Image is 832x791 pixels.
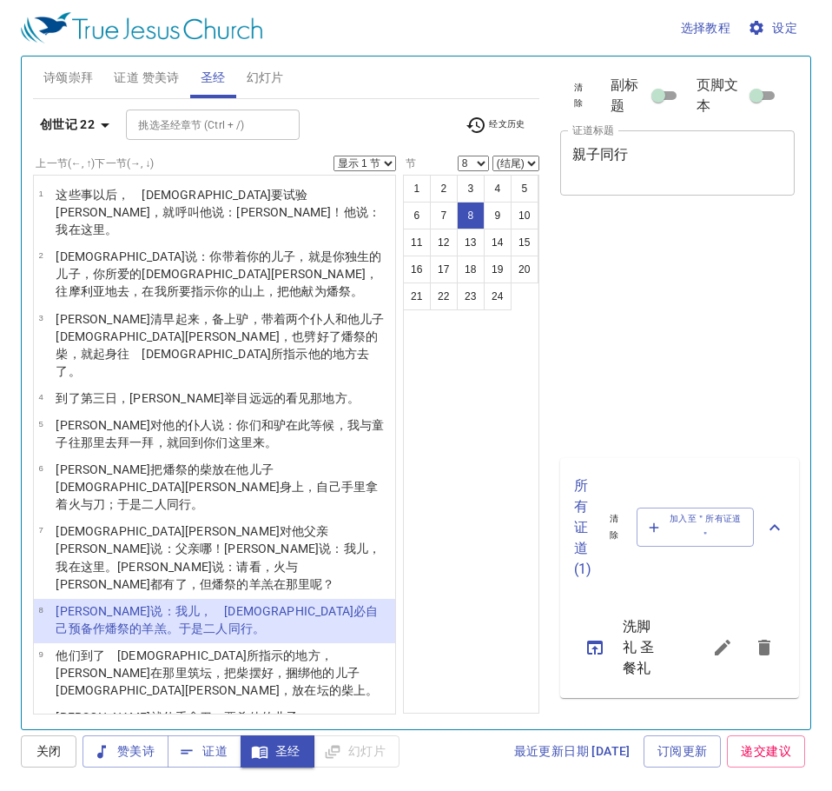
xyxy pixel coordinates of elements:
wh3212: 摩利亚 [69,284,364,298]
span: 1 [38,189,43,198]
wh7925: ，备 [56,312,384,378]
label: 上一节 (←, ↑) 下一节 (→, ↓) [36,158,154,169]
span: 关闭 [35,741,63,762]
wh5288: 说 [56,418,384,449]
wh7812: ，就回到 [155,435,278,449]
wh1121: ， [DEMOGRAPHIC_DATA] [56,604,378,635]
button: 22 [430,282,458,310]
span: 圣经 [254,741,300,762]
wh2022: 上，把他献 [253,284,363,298]
button: 8 [457,202,485,229]
wh430: 所指示 [56,648,378,697]
wh3212: 。 [253,621,265,635]
span: 8 [38,605,43,615]
wh7725: 你们这里来。 [203,435,277,449]
button: 11 [403,229,431,256]
wh85: ，就呼叫他说 [56,205,380,236]
wh5930: 的柴 [56,462,378,511]
wh7971: 手 [175,710,311,724]
wh3947: 着你的儿子 [56,249,381,298]
span: 订阅更新 [657,741,708,762]
span: 加入至＂所有证道＂ [648,511,743,542]
wh7350: 看见 [286,391,360,405]
span: 选择教程 [681,17,731,39]
span: 清除 [571,80,587,111]
button: 24 [484,282,512,310]
wh559: ：父亲 [56,542,380,590]
wh1121: [DEMOGRAPHIC_DATA][PERSON_NAME] [56,480,378,511]
wh1121: [DEMOGRAPHIC_DATA][PERSON_NAME] [56,683,378,697]
span: 最近更新日期 [DATE] [514,741,631,762]
wh784: 与刀 [81,497,204,511]
img: True Jesus Church [21,12,262,43]
ul: sermon lineup list [560,597,799,698]
wh4725: 去 [56,347,369,378]
label: 节 [403,158,417,169]
wh430: 要试验 [56,188,380,236]
button: 4 [484,175,512,203]
span: 9 [38,649,43,659]
span: 副标题 [611,75,648,116]
wh1121: ，我在这里。[PERSON_NAME]说 [56,542,380,590]
wh1121: 。 [298,710,310,724]
p: 这些事 [56,186,390,238]
p: [PERSON_NAME] [56,310,390,380]
span: 诗颂崇拜 [43,67,94,89]
p: [PERSON_NAME] [56,602,390,637]
wh7716: 在那里呢？ [274,577,335,591]
wh6965: 往 [DEMOGRAPHIC_DATA] [56,347,369,378]
button: 圣经 [241,735,314,768]
a: 递交建议 [727,735,805,768]
button: 赞美诗 [83,735,168,768]
span: 2 [38,250,43,260]
span: 证道 [182,741,228,762]
span: 圣经 [201,67,226,89]
wh3947: 着火 [56,497,203,511]
wh85: 清早 [56,312,384,378]
wh3212: 了。 [56,364,80,378]
wh85: 就伸 [150,710,310,724]
wh6086: 放 [56,462,378,511]
p: [PERSON_NAME] [56,708,310,726]
button: 23 [457,282,485,310]
wh784: 与[PERSON_NAME] [56,560,334,591]
span: 幻灯片 [247,67,284,89]
textarea: 親子同行 [572,146,783,179]
wh2543: ，带 [56,312,384,378]
p: 他们到 [56,647,390,699]
wh5927: 为燔祭 [314,284,364,298]
button: 设定 [744,12,804,44]
wh5930: 的柴 [56,329,378,378]
button: 16 [403,256,431,283]
wh4196: ，把柴 [56,666,378,697]
wh8147: 同 [228,621,265,635]
wh776: 去，在我所要指示 [117,284,363,298]
wh3327: ，放 [280,683,378,697]
wh2280: 上驴 [56,312,384,378]
wh3027: 拿 [188,710,311,724]
button: 5 [511,175,538,203]
wh6123: 他的儿子 [56,666,378,697]
wh1: [PERSON_NAME] [56,542,380,590]
span: 页脚文本 [697,75,747,116]
wh85: 在那里筑 [56,666,378,697]
wh6086: ，就起身 [56,347,369,378]
button: 15 [511,229,538,256]
wh3212: 。 [191,497,203,511]
wh4196: 的柴 [329,683,379,697]
wh3947: 着两 [56,312,384,378]
button: 10 [511,202,538,229]
wh3162: 行 [179,497,203,511]
span: 5 [38,419,43,429]
wh430: 所指示 [56,347,369,378]
p: [DEMOGRAPHIC_DATA][PERSON_NAME] [56,522,390,592]
wh559: ：我儿 [56,542,380,590]
wh85: 把 [56,462,378,511]
wh559: ：请看，火 [56,560,334,591]
wh7992: 日 [105,391,360,405]
input: Type Bible Reference [131,115,266,135]
span: 洗脚礼 圣餐礼 [623,616,660,679]
wh7200: 那地方 [310,391,360,405]
wh3947: 刀 [200,710,310,724]
div: 所有证道(1)清除加入至＂所有证道＂ [560,458,799,597]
